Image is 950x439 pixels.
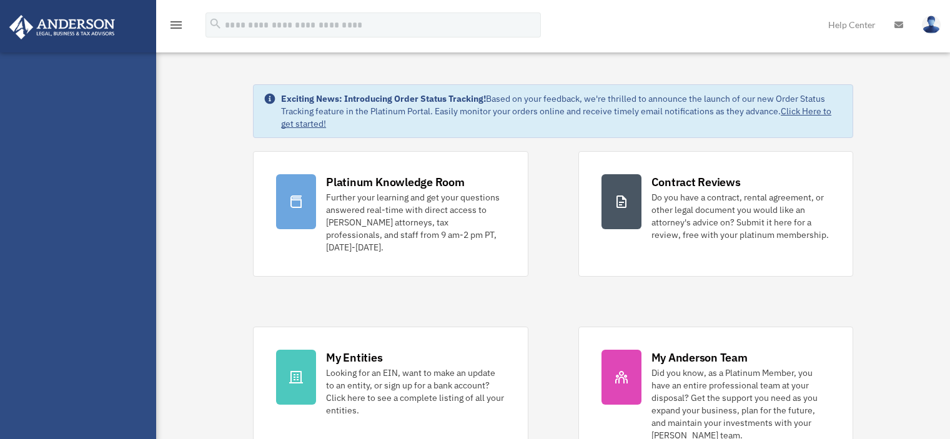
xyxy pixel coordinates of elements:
[281,106,831,129] a: Click Here to get started!
[6,15,119,39] img: Anderson Advisors Platinum Portal
[578,151,853,277] a: Contract Reviews Do you have a contract, rental agreement, or other legal document you would like...
[281,92,843,130] div: Based on your feedback, we're thrilled to announce the launch of our new Order Status Tracking fe...
[922,16,941,34] img: User Pic
[209,17,222,31] i: search
[169,22,184,32] a: menu
[326,367,505,417] div: Looking for an EIN, want to make an update to an entity, or sign up for a bank account? Click her...
[253,151,528,277] a: Platinum Knowledge Room Further your learning and get your questions answered real-time with dire...
[651,174,741,190] div: Contract Reviews
[651,191,830,241] div: Do you have a contract, rental agreement, or other legal document you would like an attorney's ad...
[651,350,748,365] div: My Anderson Team
[281,93,486,104] strong: Exciting News: Introducing Order Status Tracking!
[326,174,465,190] div: Platinum Knowledge Room
[326,191,505,254] div: Further your learning and get your questions answered real-time with direct access to [PERSON_NAM...
[326,350,382,365] div: My Entities
[169,17,184,32] i: menu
